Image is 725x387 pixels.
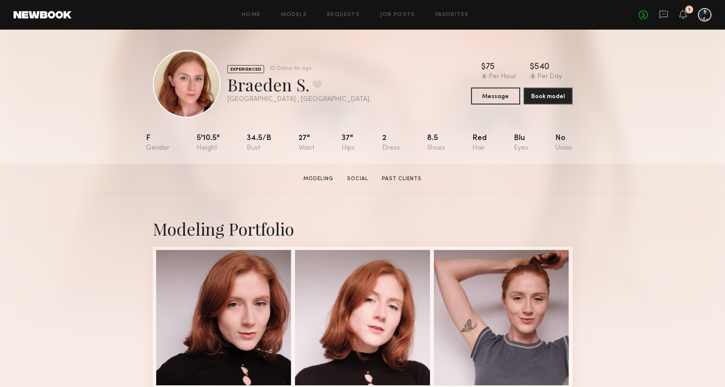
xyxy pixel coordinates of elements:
div: Per Day [538,73,562,81]
div: F [146,134,170,152]
a: Social [344,175,372,183]
div: 1 [688,8,690,12]
div: 75 [486,63,495,71]
div: 8.5 [427,134,445,152]
a: Job Posts [380,12,415,18]
a: Modeling [300,175,337,183]
div: 540 [535,63,549,71]
button: Book model [524,88,573,104]
div: Red [472,134,487,152]
a: Models [281,12,307,18]
div: [GEOGRAPHIC_DATA] , [GEOGRAPHIC_DATA] [227,96,369,103]
div: 27" [298,134,314,152]
div: No [555,134,572,152]
div: 37" [342,134,355,152]
div: $ [481,63,486,71]
a: Requests [327,12,360,18]
a: Home [242,12,261,18]
div: Modeling Portfolio [153,217,573,240]
a: Favorites [436,12,469,18]
div: Per Hour [489,73,516,81]
div: 34.5/b [247,134,271,152]
div: Braeden S. [227,73,369,96]
div: EXPERIENCED [227,65,264,73]
a: Past Clients [378,175,425,183]
button: Message [471,88,520,104]
div: Online 1hr ago [276,66,312,71]
div: Blu [514,134,528,152]
div: $ [530,63,535,71]
div: 2 [382,134,400,152]
div: 5'10.5" [197,134,220,152]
